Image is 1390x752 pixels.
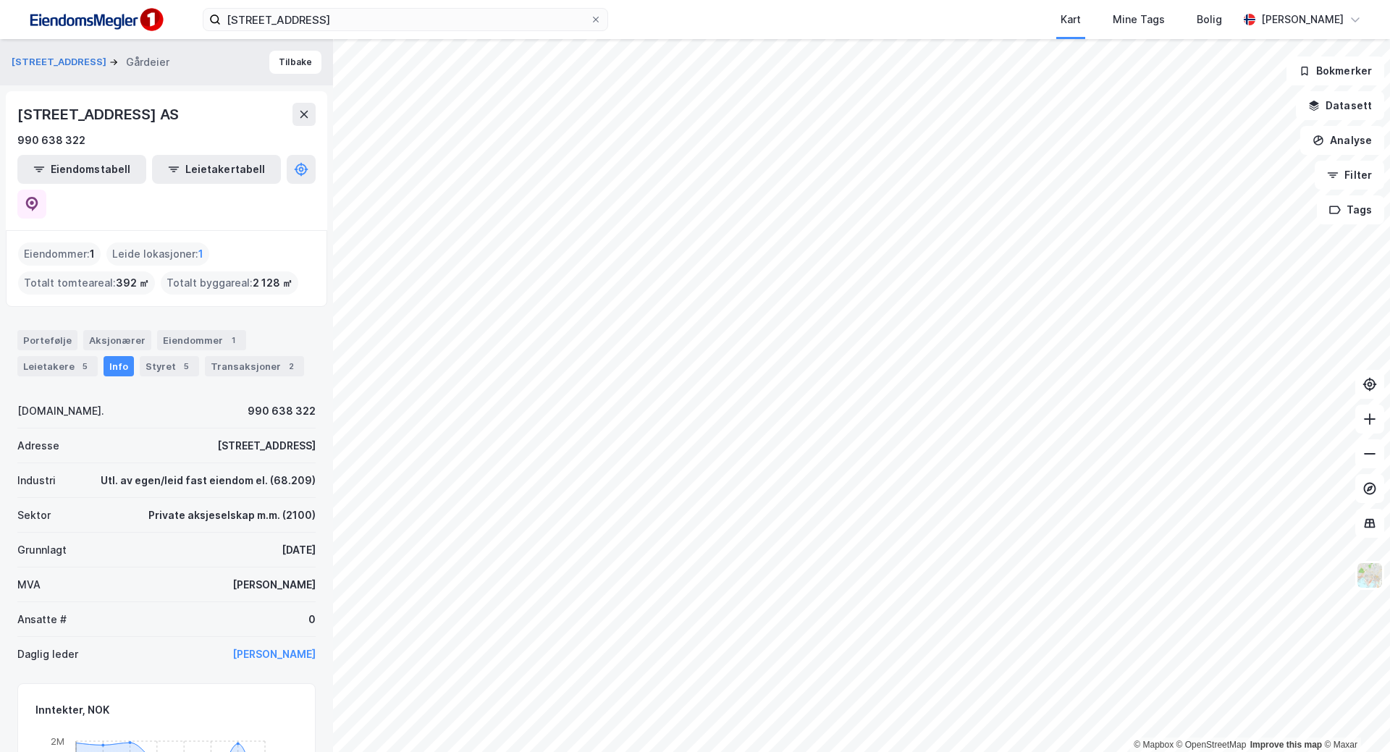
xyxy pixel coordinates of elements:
div: Bolig [1197,11,1222,28]
div: Ansatte # [17,611,67,628]
div: 1 [226,333,240,347]
img: F4PB6Px+NJ5v8B7XTbfpPpyloAAAAASUVORK5CYII= [23,4,168,36]
div: [DOMAIN_NAME]. [17,402,104,420]
div: Transaksjoner [205,356,304,376]
button: Tags [1317,195,1384,224]
div: Private aksjeselskap m.m. (2100) [148,507,316,524]
div: 2 [284,359,298,373]
div: 990 638 322 [17,132,85,149]
div: Info [104,356,134,376]
button: Datasett [1296,91,1384,120]
button: Filter [1315,161,1384,190]
div: [DATE] [282,541,316,559]
div: 0 [308,611,316,628]
span: 2 128 ㎡ [253,274,292,292]
div: 990 638 322 [248,402,316,420]
div: Kontrollprogram for chat [1318,683,1390,752]
div: Utl. av egen/leid fast eiendom el. (68.209) [101,472,316,489]
button: Eiendomstabell [17,155,146,184]
div: Styret [140,356,199,376]
div: Eiendommer [157,330,246,350]
a: Mapbox [1134,740,1174,750]
div: Daglig leder [17,646,78,663]
div: Eiendommer : [18,242,101,266]
span: 1 [198,245,203,263]
div: Industri [17,472,56,489]
div: [PERSON_NAME] [232,576,316,593]
div: Kart [1061,11,1081,28]
div: Totalt byggareal : [161,271,298,295]
div: Aksjonærer [83,330,151,350]
div: Gårdeier [126,54,169,71]
div: [PERSON_NAME] [1261,11,1344,28]
a: OpenStreetMap [1176,740,1247,750]
iframe: Chat Widget [1318,683,1390,752]
div: Adresse [17,437,59,455]
div: Portefølje [17,330,77,350]
button: Analyse [1300,126,1384,155]
a: Improve this map [1250,740,1322,750]
div: 5 [179,359,193,373]
input: Søk på adresse, matrikkel, gårdeiere, leietakere eller personer [221,9,590,30]
div: [STREET_ADDRESS] AS [17,103,182,126]
button: Leietakertabell [152,155,281,184]
div: Sektor [17,507,51,524]
div: Inntekter, NOK [35,701,109,719]
span: 1 [90,245,95,263]
button: Bokmerker [1286,56,1384,85]
div: MVA [17,576,41,593]
div: Totalt tomteareal : [18,271,155,295]
div: [STREET_ADDRESS] [217,437,316,455]
div: Mine Tags [1113,11,1165,28]
span: 392 ㎡ [116,274,149,292]
button: Tilbake [269,51,321,74]
div: Leide lokasjoner : [106,242,209,266]
img: Z [1356,562,1383,589]
tspan: 2M [51,735,64,746]
div: Grunnlagt [17,541,67,559]
div: 5 [77,359,92,373]
div: Leietakere [17,356,98,376]
button: [STREET_ADDRESS] [12,55,109,69]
